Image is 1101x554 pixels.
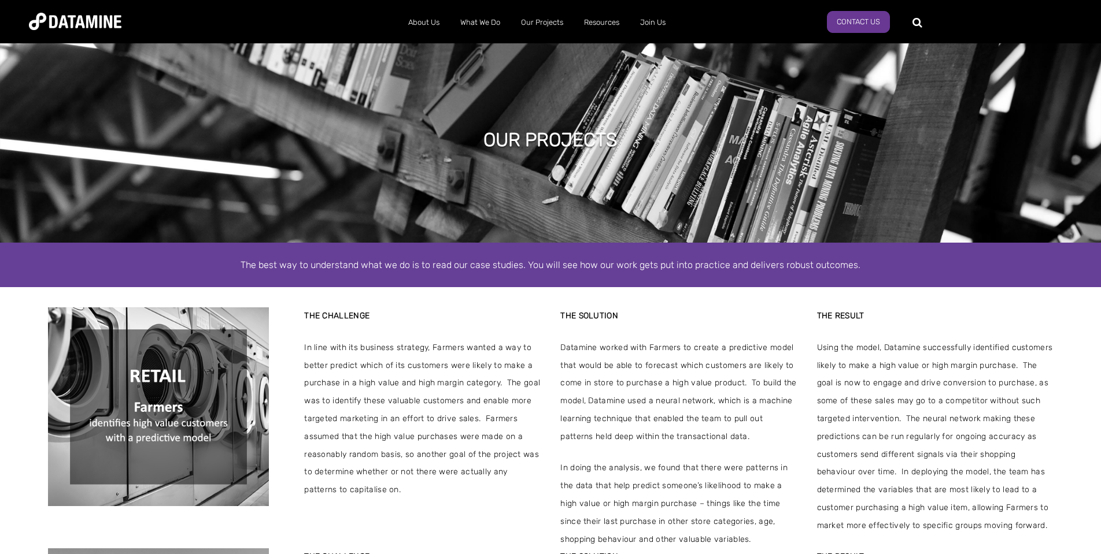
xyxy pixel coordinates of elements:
[511,8,574,38] a: Our Projects
[560,339,796,446] span: Datamine worked with Farmers to create a predictive model that would be able to forecast which cu...
[560,459,796,548] span: In doing the analysis, we found that there were patterns in the data that help predict someone’s ...
[304,339,540,499] span: In line with its business strategy, Farmers wanted a way to better predict which of its customers...
[221,257,880,273] div: The best way to understand what we do is to read our case studies. You will see how our work gets...
[574,8,630,38] a: Resources
[398,8,450,38] a: About Us
[48,307,269,505] img: Farmers%20Case%20Study%20Image-1.png
[630,8,676,38] a: Join Us
[29,13,121,30] img: Datamine
[827,11,890,33] a: Contact Us
[817,311,864,321] strong: THE RESULT
[483,127,618,153] h1: Our projects
[817,339,1053,535] span: Using the model, Datamine successfully identified customers likely to make a high value or high m...
[450,8,511,38] a: What We Do
[304,311,370,321] strong: THE CHALLENGE
[560,311,618,321] strong: THE SOLUTION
